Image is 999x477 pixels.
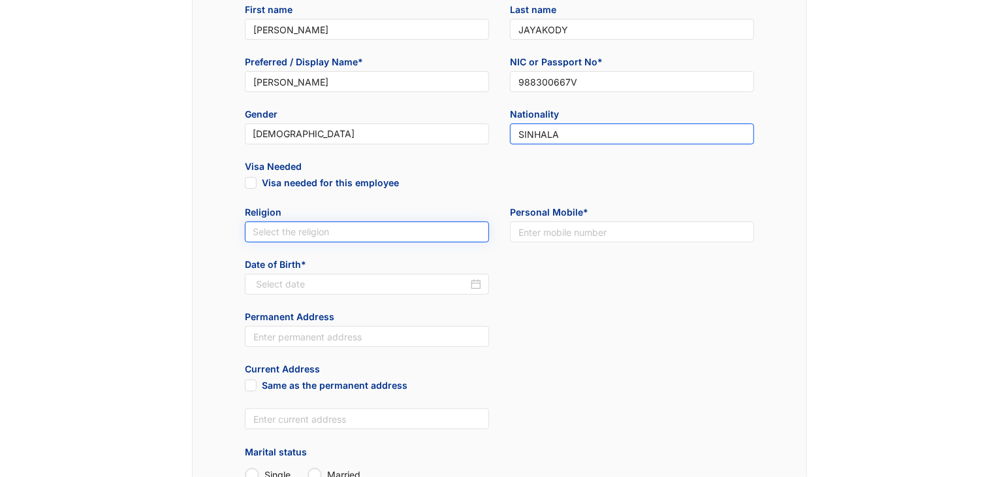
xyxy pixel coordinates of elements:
[245,71,489,92] input: Enter display name
[510,108,754,123] span: Nationality
[245,258,489,274] span: Date of Birth*
[245,380,257,391] span: Same as the permanent address
[245,3,489,19] span: First name
[245,108,489,123] span: Gender
[510,206,754,222] span: Personal Mobile*
[245,19,489,40] input: Enter first name
[245,408,489,429] input: Enter current address
[245,310,489,326] span: Permanent Address
[245,177,257,189] span: Visa needed for this employee
[245,206,489,222] span: Religion
[510,56,754,71] span: NIC or Passport No*
[262,177,399,191] span: Visa needed for this employee
[510,3,754,19] span: Last name
[245,446,307,459] span: Marital status
[510,222,754,242] input: Enter mobile number
[253,124,481,144] span: Female
[510,19,754,40] input: Enter last name
[245,56,489,71] span: Preferred / Display Name*
[245,160,489,176] span: Visa Needed
[262,380,407,393] span: Same as the permanent address
[510,71,754,92] input: Enter NIC/passport number
[245,363,489,378] span: Current Address
[256,277,468,291] input: Select date
[245,326,489,347] input: Enter permanent address
[510,123,754,144] input: Enter Nationality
